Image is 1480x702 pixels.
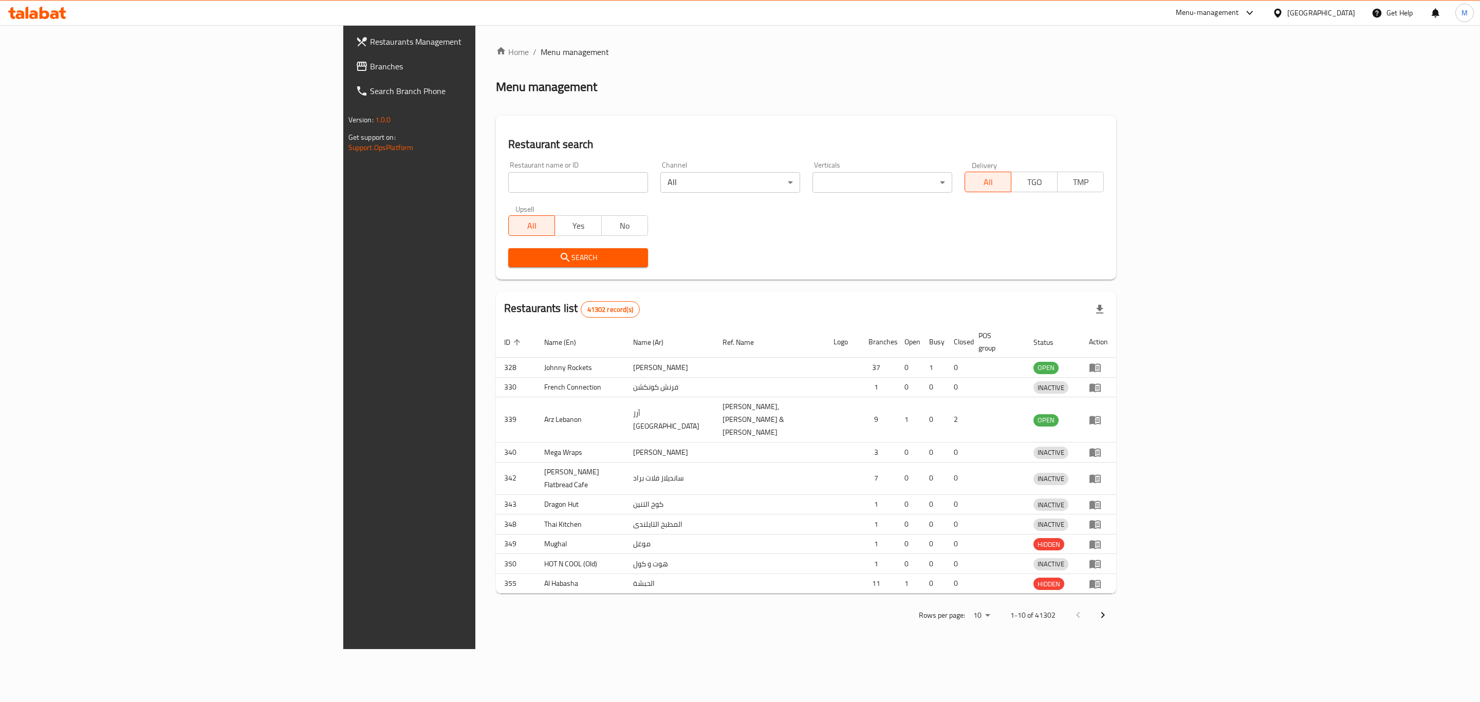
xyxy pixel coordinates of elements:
td: 1 [860,534,896,554]
td: 0 [921,574,946,594]
td: 0 [921,514,946,534]
div: HIDDEN [1033,538,1064,550]
td: 0 [946,574,970,594]
td: 0 [946,534,970,554]
td: 0 [946,514,970,534]
td: 0 [921,377,946,397]
div: Menu [1089,446,1108,458]
span: POS group [978,329,1013,354]
td: 1 [860,514,896,534]
th: Branches [860,326,896,358]
span: TMP [1062,175,1100,190]
label: Delivery [972,161,997,169]
td: 0 [921,397,946,442]
th: Busy [921,326,946,358]
span: 1.0.0 [375,113,391,126]
td: 0 [896,514,921,534]
td: 0 [946,462,970,494]
span: INACTIVE [1033,519,1068,530]
div: Menu [1089,578,1108,590]
span: Restaurants Management [370,35,582,48]
td: [PERSON_NAME],[PERSON_NAME] & [PERSON_NAME] [714,397,826,442]
div: Total records count [581,301,640,318]
td: 0 [921,462,946,494]
a: Support.OpsPlatform [348,141,414,154]
button: Search [508,248,648,267]
div: Export file [1087,297,1112,322]
td: 11 [860,574,896,594]
td: 0 [896,377,921,397]
p: 1-10 of 41302 [1010,609,1056,622]
span: HIDDEN [1033,539,1064,550]
td: موغل [625,534,714,554]
div: Menu [1089,381,1108,394]
th: Open [896,326,921,358]
span: No [606,218,644,233]
div: INACTIVE [1033,519,1068,531]
th: Closed [946,326,970,358]
a: Search Branch Phone [347,79,590,103]
td: سانديلاز فلات براد [625,462,714,494]
span: Version: [348,113,374,126]
div: Rows per page: [969,608,994,623]
td: 0 [896,554,921,574]
button: TGO [1011,172,1058,192]
td: 9 [860,397,896,442]
span: Name (Ar) [633,336,677,348]
span: HIDDEN [1033,578,1064,590]
span: Name (En) [544,336,589,348]
td: 1 [896,397,921,442]
th: Action [1081,326,1116,358]
span: Yes [559,218,597,233]
span: All [513,218,551,233]
span: Status [1033,336,1067,348]
span: 41302 record(s) [581,305,639,315]
td: 1 [860,494,896,514]
span: INACTIVE [1033,499,1068,511]
div: All [660,172,800,193]
p: Rows per page: [919,609,965,622]
td: الحبشة [625,574,714,594]
h2: Restaurant search [508,137,1104,152]
span: ID [504,336,524,348]
td: 0 [946,358,970,378]
div: [GEOGRAPHIC_DATA] [1287,7,1355,19]
a: Branches [347,54,590,79]
td: 0 [946,494,970,514]
span: INACTIVE [1033,473,1068,485]
span: OPEN [1033,362,1059,374]
td: المطبخ التايلندى [625,514,714,534]
td: أرز [GEOGRAPHIC_DATA] [625,397,714,442]
div: Menu [1089,518,1108,530]
div: ​ [812,172,952,193]
td: 1 [896,574,921,594]
button: Next page [1090,603,1115,627]
span: M [1461,7,1468,19]
button: TMP [1057,172,1104,192]
th: Logo [825,326,860,358]
td: 0 [896,462,921,494]
button: No [601,215,648,236]
td: [PERSON_NAME] [625,358,714,378]
span: Ref. Name [723,336,767,348]
span: Search [516,251,640,264]
button: All [965,172,1011,192]
td: 37 [860,358,896,378]
td: 0 [896,494,921,514]
div: Menu [1089,414,1108,426]
div: OPEN [1033,414,1059,427]
label: Upsell [515,205,534,212]
td: 7 [860,462,896,494]
span: OPEN [1033,414,1059,426]
td: 0 [921,534,946,554]
span: Branches [370,60,582,72]
span: TGO [1015,175,1053,190]
div: INACTIVE [1033,381,1068,394]
td: [PERSON_NAME] [625,442,714,463]
div: Menu [1089,538,1108,550]
div: Menu [1089,558,1108,570]
td: 0 [921,494,946,514]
